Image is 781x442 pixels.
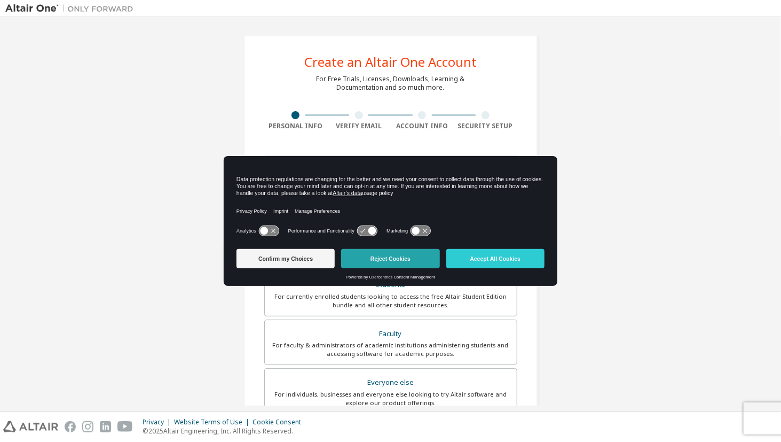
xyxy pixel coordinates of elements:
div: Create an Altair One Account [304,56,477,68]
img: altair_logo.svg [3,421,58,432]
img: Altair One [5,3,139,14]
div: Security Setup [454,122,517,130]
div: For faculty & administrators of academic institutions administering students and accessing softwa... [271,341,510,358]
img: facebook.svg [65,421,76,432]
div: Verify Email [327,122,391,130]
div: Everyone else [271,375,510,390]
div: For individuals, businesses and everyone else looking to try Altair software and explore our prod... [271,390,510,407]
div: Faculty [271,327,510,342]
img: linkedin.svg [100,421,111,432]
img: youtube.svg [117,421,133,432]
div: Cookie Consent [253,418,307,427]
p: © 2025 Altair Engineering, Inc. All Rights Reserved. [143,427,307,436]
div: Personal Info [264,122,328,130]
div: For Free Trials, Licenses, Downloads, Learning & Documentation and so much more. [317,75,465,92]
img: instagram.svg [82,421,93,432]
div: Website Terms of Use [174,418,253,427]
div: For currently enrolled students looking to access the free Altair Student Edition bundle and all ... [271,292,510,309]
div: Account Info [391,122,454,130]
div: Privacy [143,418,174,427]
